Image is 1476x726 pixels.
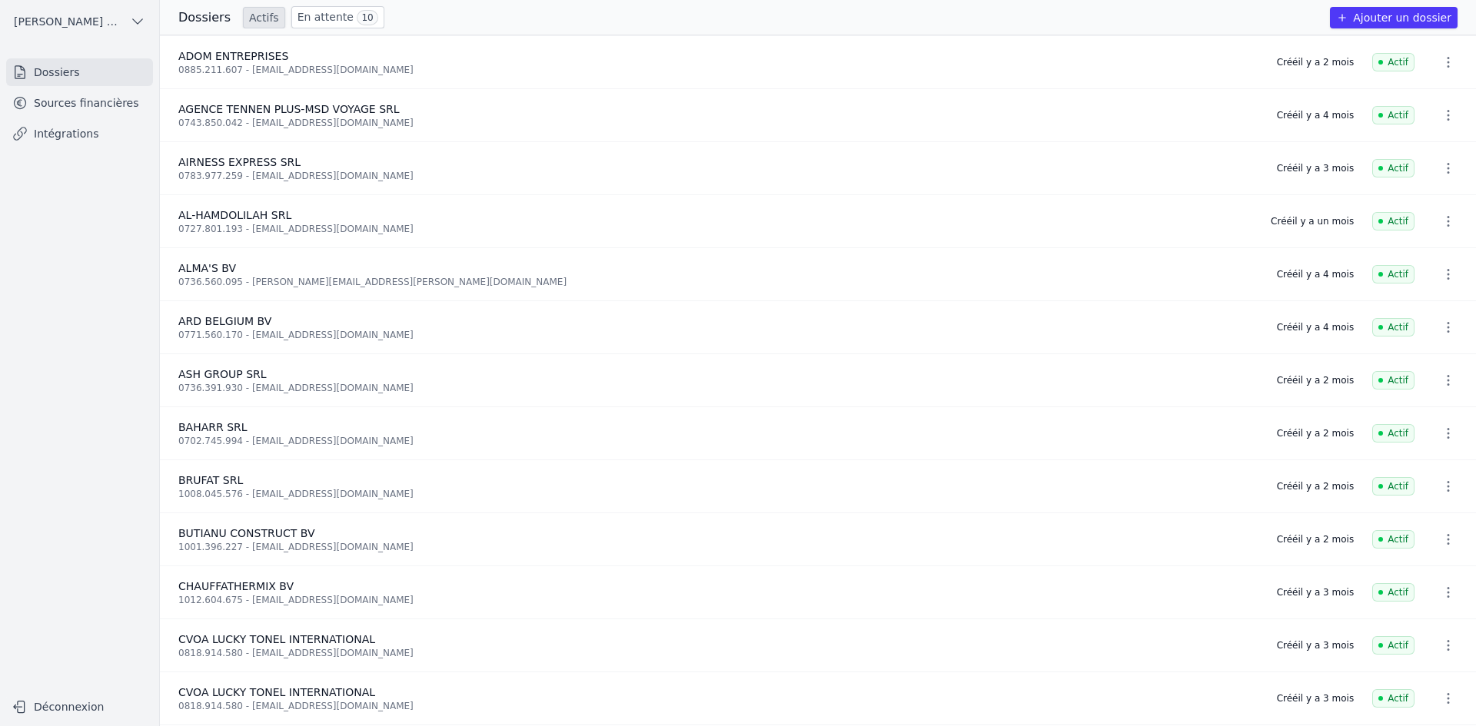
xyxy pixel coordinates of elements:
div: Créé il y a 2 mois [1277,56,1354,68]
span: Actif [1372,530,1414,549]
div: 0702.745.994 - [EMAIL_ADDRESS][DOMAIN_NAME] [178,435,1258,447]
button: Ajouter un dossier [1330,7,1458,28]
span: ASH GROUP SRL [178,368,267,380]
div: Créé il y a 3 mois [1277,586,1354,598]
div: Créé il y a 2 mois [1277,427,1354,439]
span: Actif [1372,583,1414,602]
div: Créé il y a 4 mois [1277,321,1354,333]
span: BUTIANU CONSTRUCT BV [178,527,315,539]
span: BRUFAT SRL [178,474,243,486]
span: [PERSON_NAME] ET PARTNERS SRL [14,14,124,29]
div: 1012.604.675 - [EMAIL_ADDRESS][DOMAIN_NAME] [178,594,1258,606]
a: Sources financières [6,89,153,117]
div: Créé il y a un mois [1271,215,1354,227]
div: Créé il y a 3 mois [1277,639,1354,651]
div: 1008.045.576 - [EMAIL_ADDRESS][DOMAIN_NAME] [178,488,1258,500]
div: 0885.211.607 - [EMAIL_ADDRESS][DOMAIN_NAME] [178,64,1258,76]
h3: Dossiers [178,8,231,27]
button: [PERSON_NAME] ET PARTNERS SRL [6,9,153,34]
span: Actif [1372,424,1414,443]
div: Créé il y a 2 mois [1277,480,1354,492]
span: AL-HAMDOLILAH SRL [178,209,291,221]
span: ADOM ENTREPRISES [178,50,288,62]
span: Actif [1372,212,1414,230]
span: Actif [1372,106,1414,124]
div: Créé il y a 3 mois [1277,162,1354,174]
div: 0736.391.930 - [EMAIL_ADDRESS][DOMAIN_NAME] [178,382,1258,394]
div: 0736.560.095 - [PERSON_NAME][EMAIL_ADDRESS][PERSON_NAME][DOMAIN_NAME] [178,276,1258,288]
span: CHAUFFATHERMIX BV [178,580,294,592]
div: 0818.914.580 - [EMAIL_ADDRESS][DOMAIN_NAME] [178,647,1258,659]
div: 0727.801.193 - [EMAIL_ADDRESS][DOMAIN_NAME] [178,223,1252,235]
span: Actif [1372,636,1414,655]
div: Créé il y a 4 mois [1277,109,1354,121]
a: Dossiers [6,58,153,86]
div: Créé il y a 2 mois [1277,374,1354,386]
span: Actif [1372,477,1414,496]
a: Actifs [243,7,285,28]
span: Actif [1372,53,1414,71]
a: Intégrations [6,120,153,148]
a: En attente 10 [291,6,384,28]
div: 0818.914.580 - [EMAIL_ADDRESS][DOMAIN_NAME] [178,700,1258,712]
span: ALMA'S BV [178,262,236,274]
div: 0743.850.042 - [EMAIL_ADDRESS][DOMAIN_NAME] [178,117,1258,129]
span: Actif [1372,265,1414,283]
div: Créé il y a 3 mois [1277,692,1354,704]
div: 0771.560.170 - [EMAIL_ADDRESS][DOMAIN_NAME] [178,329,1258,341]
span: AGENCE TENNEN PLUS-MSD VOYAGE SRL [178,103,400,115]
span: BAHARR SRL [178,421,248,433]
span: Actif [1372,159,1414,177]
span: CVOA LUCKY TONEL INTERNATIONAL [178,633,375,645]
span: Actif [1372,371,1414,390]
div: Créé il y a 4 mois [1277,268,1354,280]
span: ARD BELGIUM BV [178,315,271,327]
span: CVOA LUCKY TONEL INTERNATIONAL [178,686,375,698]
span: Actif [1372,318,1414,336]
div: Créé il y a 2 mois [1277,533,1354,545]
span: 10 [357,10,377,25]
button: Déconnexion [6,695,153,719]
div: 0783.977.259 - [EMAIL_ADDRESS][DOMAIN_NAME] [178,170,1258,182]
span: AIRNESS EXPRESS SRL [178,156,301,168]
span: Actif [1372,689,1414,708]
div: 1001.396.227 - [EMAIL_ADDRESS][DOMAIN_NAME] [178,541,1258,553]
